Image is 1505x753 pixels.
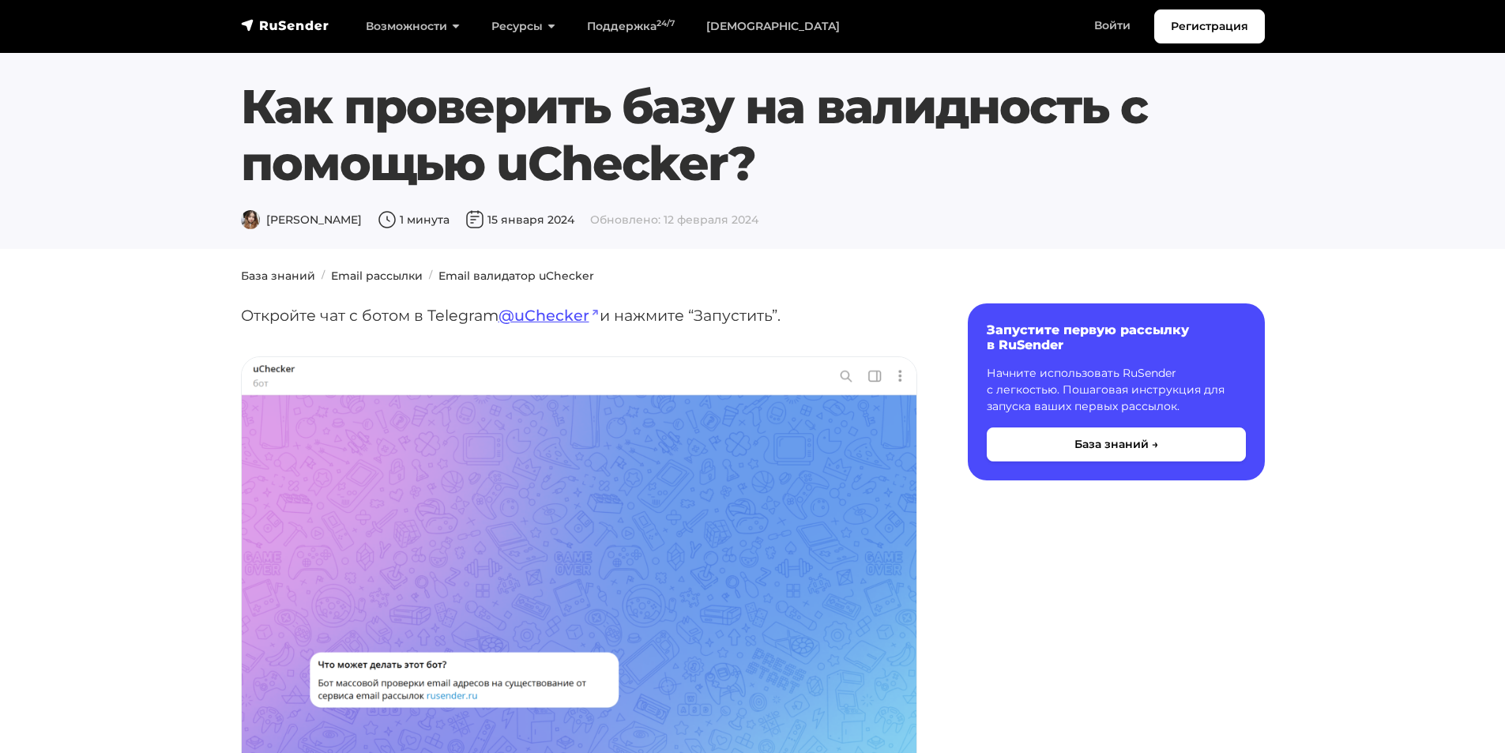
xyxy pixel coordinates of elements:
a: Email рассылки [331,269,423,283]
nav: breadcrumb [231,268,1274,284]
img: Дата публикации [465,210,484,229]
p: Начните использовать RuSender с легкостью. Пошаговая инструкция для запуска ваших первых рассылок. [987,365,1246,415]
a: Войти [1078,9,1146,42]
a: [DEMOGRAPHIC_DATA] [690,10,856,43]
a: @uChecker [499,306,600,325]
a: Возможности [350,10,476,43]
span: 1 минута [378,213,450,227]
a: Запустите первую рассылку в RuSender Начните использовать RuSender с легкостью. Пошаговая инструк... [968,303,1265,480]
sup: 24/7 [657,18,675,28]
button: База знаний → [987,427,1246,461]
a: Email валидатор uChecker [438,269,594,283]
span: 15 января 2024 [465,213,574,227]
span: Обновлено: 12 февраля 2024 [590,213,758,227]
p: Откройте чат с ботом в Telegram и нажмите “Запустить”. [241,303,917,328]
a: Регистрация [1154,9,1265,43]
a: Поддержка24/7 [571,10,690,43]
h1: Как проверить базу на валидность с помощью uChecker? [241,78,1265,192]
a: База знаний [241,269,315,283]
img: Время чтения [378,210,397,229]
h6: Запустите первую рассылку в RuSender [987,322,1246,352]
a: Ресурсы [476,10,571,43]
span: [PERSON_NAME] [241,213,362,227]
img: RuSender [241,17,329,33]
